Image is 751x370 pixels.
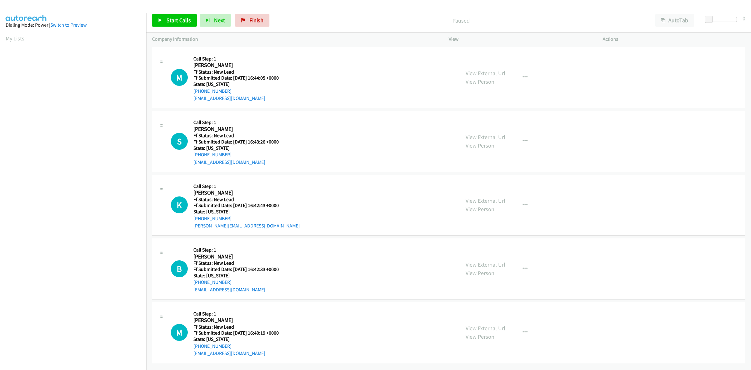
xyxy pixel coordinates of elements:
[193,196,300,203] h5: Ff Status: New Lead
[743,14,745,23] div: 0
[449,35,591,43] p: View
[193,343,232,349] a: [PHONE_NUMBER]
[171,260,188,277] div: The call is yet to be attempted
[466,269,494,277] a: View Person
[466,325,505,332] a: View External Url
[193,330,287,336] h5: Ff Submitted Date: [DATE] 16:40:19 +0000
[193,279,232,285] a: [PHONE_NUMBER]
[193,311,287,317] h5: Call Step: 1
[466,261,505,268] a: View External Url
[193,223,300,229] a: [PERSON_NAME][EMAIL_ADDRESS][DOMAIN_NAME]
[193,159,265,165] a: [EMAIL_ADDRESS][DOMAIN_NAME]
[200,14,231,27] button: Next
[193,75,287,81] h5: Ff Submitted Date: [DATE] 16:44:05 +0000
[193,69,287,75] h5: Ff Status: New Lead
[603,35,745,43] p: Actions
[193,133,287,139] h5: Ff Status: New Lead
[466,133,505,141] a: View External Url
[193,88,232,94] a: [PHONE_NUMBER]
[171,196,188,213] h1: K
[193,202,300,209] h5: Ff Submitted Date: [DATE] 16:42:43 +0000
[193,62,287,69] h2: [PERSON_NAME]
[171,133,188,150] div: The call is yet to be attempted
[50,22,87,28] a: Switch to Preview
[171,260,188,277] h1: B
[214,17,225,24] span: Next
[193,152,232,158] a: [PHONE_NUMBER]
[171,69,188,86] h1: M
[166,17,191,24] span: Start Calls
[171,196,188,213] div: The call is yet to be attempted
[655,14,694,27] button: AutoTab
[6,48,146,346] iframe: Dialpad
[708,17,737,22] div: Delay between calls (in seconds)
[193,56,287,62] h5: Call Step: 1
[193,189,287,196] h2: [PERSON_NAME]
[193,81,287,87] h5: State: [US_STATE]
[249,17,263,24] span: Finish
[171,69,188,86] div: The call is yet to be attempted
[193,324,287,330] h5: Ff Status: New Lead
[235,14,269,27] a: Finish
[152,35,437,43] p: Company Information
[193,139,287,145] h5: Ff Submitted Date: [DATE] 16:43:26 +0000
[193,317,287,324] h2: [PERSON_NAME]
[193,336,287,342] h5: State: [US_STATE]
[193,95,265,101] a: [EMAIL_ADDRESS][DOMAIN_NAME]
[171,133,188,150] h1: S
[193,209,300,215] h5: State: [US_STATE]
[193,183,300,190] h5: Call Step: 1
[466,197,505,204] a: View External Url
[193,273,287,279] h5: State: [US_STATE]
[171,324,188,341] div: The call is yet to be attempted
[193,260,287,266] h5: Ff Status: New Lead
[466,78,494,85] a: View Person
[193,145,287,151] h5: State: [US_STATE]
[193,253,287,260] h2: [PERSON_NAME]
[193,266,287,273] h5: Ff Submitted Date: [DATE] 16:42:33 +0000
[466,333,494,340] a: View Person
[6,21,141,29] div: Dialing Mode: Power |
[171,324,188,341] h1: M
[466,206,494,213] a: View Person
[466,142,494,149] a: View Person
[193,126,287,133] h2: [PERSON_NAME]
[193,350,265,356] a: [EMAIL_ADDRESS][DOMAIN_NAME]
[193,287,265,293] a: [EMAIL_ADDRESS][DOMAIN_NAME]
[6,35,24,42] a: My Lists
[193,216,232,221] a: [PHONE_NUMBER]
[278,16,644,25] p: Paused
[466,70,505,77] a: View External Url
[193,119,287,126] h5: Call Step: 1
[152,14,197,27] a: Start Calls
[193,247,287,253] h5: Call Step: 1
